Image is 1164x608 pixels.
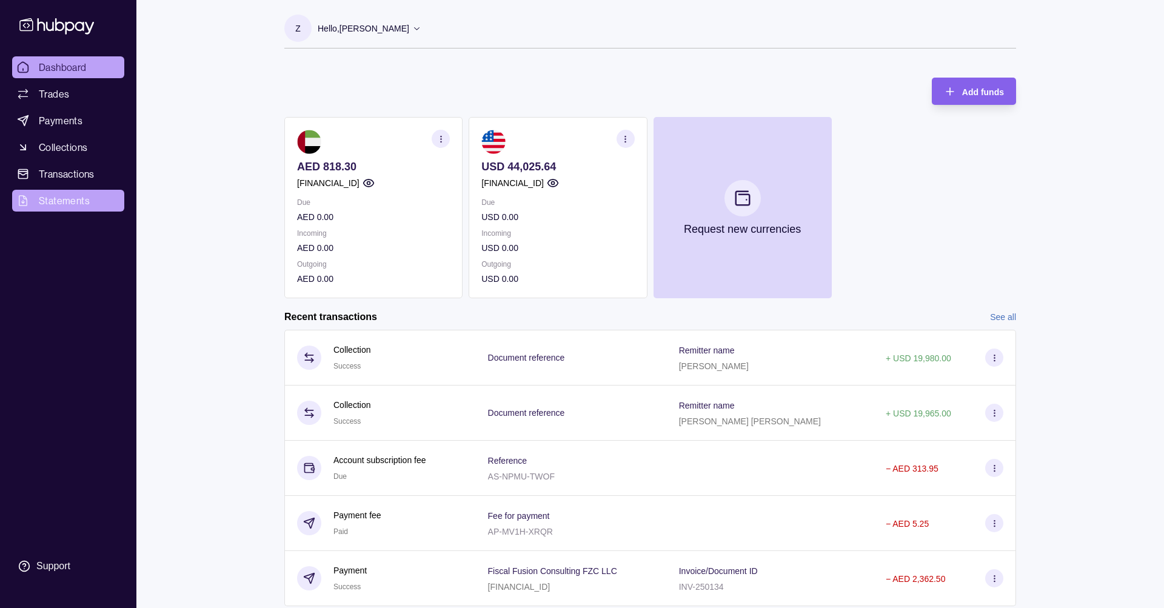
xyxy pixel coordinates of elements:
p: AS-NPMU-TWOF [488,472,555,481]
img: us [481,130,506,154]
p: AED 0.00 [297,241,450,255]
p: AED 0.00 [297,272,450,286]
span: Dashboard [39,60,87,75]
p: [PERSON_NAME] [PERSON_NAME] [679,416,821,426]
p: Collection [333,343,370,356]
p: USD 0.00 [481,241,634,255]
p: − AED 2,362.50 [886,574,945,584]
p: Document reference [488,408,565,418]
span: Statements [39,193,90,208]
p: Payment fee [333,509,381,522]
p: Incoming [481,227,634,240]
p: Due [297,196,450,209]
a: Trades [12,83,124,105]
p: Due [481,196,634,209]
p: − AED 5.25 [886,519,929,529]
p: Request new currencies [684,222,801,236]
p: Account subscription fee [333,453,426,467]
span: Due [333,472,347,481]
p: Fee for payment [488,511,550,521]
p: [FINANCIAL_ID] [297,176,360,190]
span: Transactions [39,167,95,181]
p: Outgoing [481,258,634,271]
p: + USD 19,965.00 [886,409,951,418]
p: Outgoing [297,258,450,271]
p: [FINANCIAL_ID] [488,582,550,592]
span: Payments [39,113,82,128]
p: [FINANCIAL_ID] [481,176,544,190]
img: ae [297,130,321,154]
a: Payments [12,110,124,132]
p: Collection [333,398,370,412]
p: Remitter name [679,401,735,410]
a: Transactions [12,163,124,185]
p: [PERSON_NAME] [679,361,749,371]
span: Add funds [962,87,1004,97]
span: Trades [39,87,69,101]
a: Statements [12,190,124,212]
p: AED 818.30 [297,160,450,173]
span: Success [333,417,361,426]
p: Payment [333,564,367,577]
p: Z [295,22,301,35]
p: Hello, [PERSON_NAME] [318,22,409,35]
p: INV-250134 [679,582,724,592]
button: Request new currencies [654,117,832,298]
span: Paid [333,527,348,536]
a: Collections [12,136,124,158]
p: AED 0.00 [297,210,450,224]
button: Add funds [932,78,1016,105]
a: See all [990,310,1016,324]
p: + USD 19,980.00 [886,353,951,363]
span: Collections [39,140,87,155]
p: AP-MV1H-XRQR [488,527,553,536]
h2: Recent transactions [284,310,377,324]
p: − AED 313.95 [886,464,938,473]
span: Success [333,583,361,591]
p: Invoice/Document ID [679,566,758,576]
p: USD 0.00 [481,272,634,286]
p: Fiscal Fusion Consulting FZC LLC [488,566,617,576]
p: Remitter name [679,346,735,355]
a: Support [12,553,124,579]
div: Support [36,560,70,573]
span: Success [333,362,361,370]
a: Dashboard [12,56,124,78]
p: Document reference [488,353,565,362]
p: USD 44,025.64 [481,160,634,173]
p: Incoming [297,227,450,240]
p: Reference [488,456,527,466]
p: USD 0.00 [481,210,634,224]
